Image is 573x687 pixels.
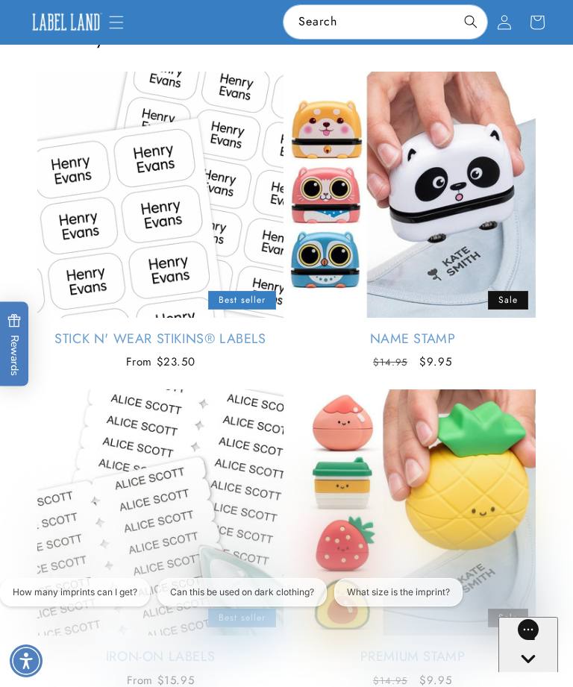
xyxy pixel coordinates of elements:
button: Search [454,5,487,38]
img: Label Land [28,10,104,34]
a: Iron-On Labels [37,648,284,665]
iframe: Gorgias live chat messenger [498,617,558,672]
summary: Menu [100,6,133,39]
a: Name Stamp [289,330,536,348]
a: Label Land [22,4,109,40]
a: Stick N' Wear Stikins® Labels [37,330,284,348]
h2: You may also like [37,26,536,49]
span: Rewards [7,313,22,375]
div: Accessibility Menu [10,644,43,677]
a: Premium Stamp [289,648,536,665]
